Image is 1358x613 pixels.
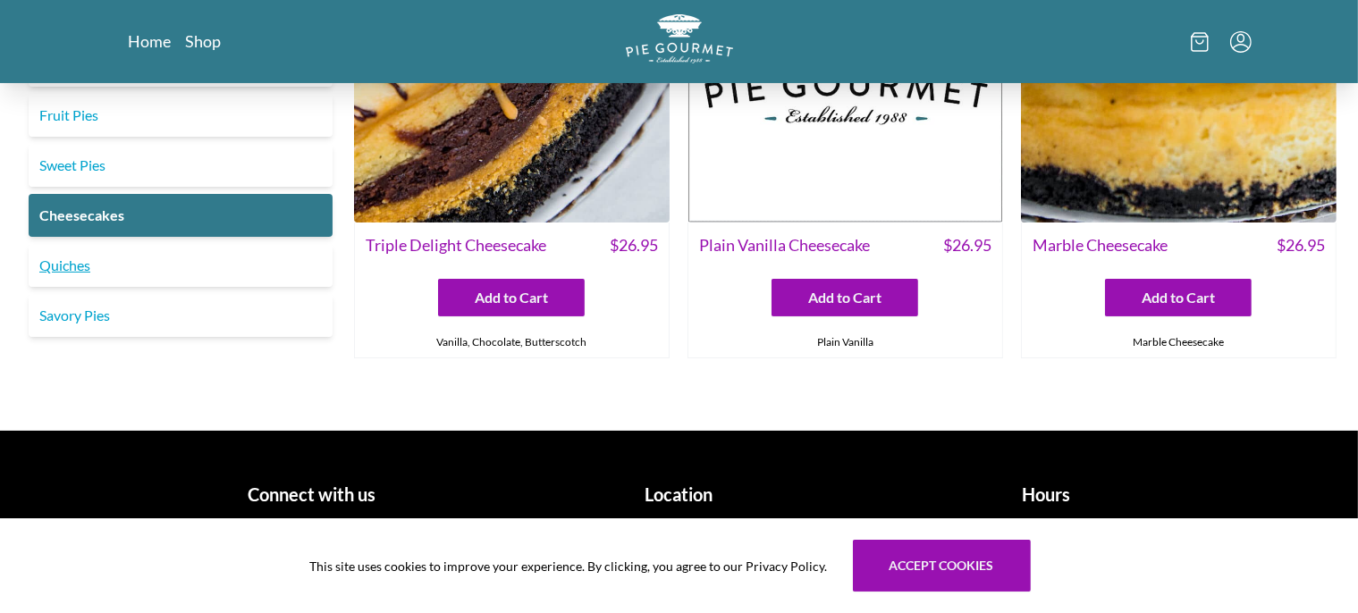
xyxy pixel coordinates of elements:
[772,279,918,316] button: Add to Cart
[29,294,333,337] a: Savory Pies
[438,279,585,316] button: Add to Cart
[29,244,333,287] a: Quiches
[1022,327,1336,357] div: Marble Cheesecake
[610,233,658,257] span: $ 26.95
[853,540,1031,592] button: Accept cookies
[688,327,1002,357] div: Plain Vanilla
[310,557,828,575] span: This site uses cookies to improve your experience. By clicking, you agree to our Privacy Policy.
[29,94,333,137] a: Fruit Pies
[943,233,991,257] span: $ 26.95
[1105,279,1252,316] button: Add to Cart
[626,14,733,63] img: logo
[129,30,172,52] a: Home
[29,194,333,237] a: Cheesecakes
[1142,287,1215,308] span: Add to Cart
[186,30,222,52] a: Shop
[1033,233,1168,257] span: Marble Cheesecake
[808,287,881,308] span: Add to Cart
[699,233,870,257] span: Plain Vanilla Cheesecake
[1230,31,1252,53] button: Menu
[355,327,669,357] div: Vanilla, Chocolate, Butterscotch
[366,233,546,257] span: Triple Delight Cheesecake
[502,481,856,508] h1: Location
[475,287,548,308] span: Add to Cart
[1277,233,1325,257] span: $ 26.95
[870,481,1223,508] h1: Hours
[29,144,333,187] a: Sweet Pies
[136,481,489,508] h1: Connect with us
[626,14,733,69] a: Logo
